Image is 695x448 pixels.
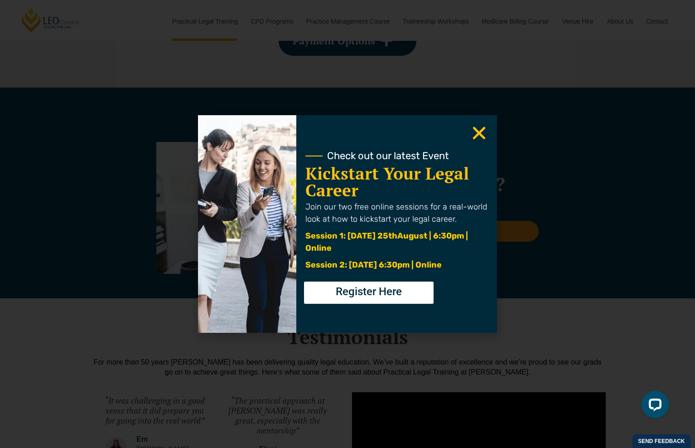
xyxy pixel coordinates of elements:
span: Session 2: [DATE] 6:30pm | Online [305,260,442,270]
a: Kickstart Your Legal Career [305,162,469,201]
span: Register Here [336,286,402,297]
span: Join our two free online sessions for a real-world look at how to kickstart your legal career. [305,202,487,224]
iframe: LiveChat chat widget [634,387,672,425]
span: Session 1: [DATE] 25 [305,231,388,241]
span: th [388,231,397,241]
a: Register Here [304,282,434,304]
a: Close [470,124,488,142]
span: Check out our latest Event [327,151,449,161]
